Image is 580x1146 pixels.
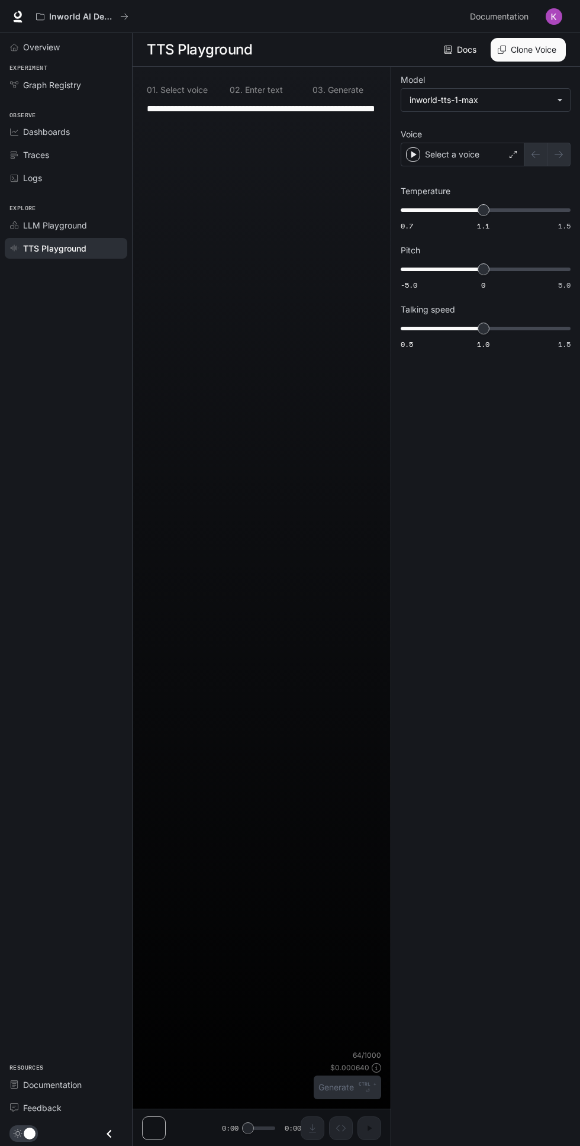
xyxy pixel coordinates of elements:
[5,215,127,236] a: LLM Playground
[312,86,326,94] p: 0 3 .
[558,221,571,231] span: 1.5
[401,280,417,290] span: -5.0
[481,280,485,290] span: 0
[558,339,571,349] span: 1.5
[96,1122,123,1146] button: Close drawer
[401,89,570,111] div: inworld-tts-1-max
[23,219,87,231] span: LLM Playground
[401,221,413,231] span: 0.7
[23,149,49,161] span: Traces
[5,37,127,57] a: Overview
[401,130,422,139] p: Voice
[470,9,529,24] span: Documentation
[5,238,127,259] a: TTS Playground
[158,86,208,94] p: Select voice
[401,246,420,255] p: Pitch
[401,187,450,195] p: Temperature
[147,86,158,94] p: 0 1 .
[477,339,489,349] span: 1.0
[5,121,127,142] a: Dashboards
[31,5,134,28] button: All workspaces
[23,41,60,53] span: Overview
[243,86,283,94] p: Enter text
[542,5,566,28] button: User avatar
[401,339,413,349] span: 0.5
[5,1097,127,1118] a: Feedback
[49,12,115,22] p: Inworld AI Demos
[23,172,42,184] span: Logs
[23,242,86,255] span: TTS Playground
[24,1126,36,1139] span: Dark mode toggle
[5,1074,127,1095] a: Documentation
[230,86,243,94] p: 0 2 .
[442,38,481,62] a: Docs
[477,221,489,231] span: 1.1
[425,149,479,160] p: Select a voice
[147,38,252,62] h1: TTS Playground
[353,1050,381,1060] p: 64 / 1000
[23,79,81,91] span: Graph Registry
[546,8,562,25] img: User avatar
[401,76,425,84] p: Model
[5,144,127,165] a: Traces
[326,86,363,94] p: Generate
[410,94,551,106] div: inworld-tts-1-max
[401,305,455,314] p: Talking speed
[23,1102,62,1114] span: Feedback
[5,168,127,188] a: Logs
[558,280,571,290] span: 5.0
[23,1079,82,1091] span: Documentation
[491,38,566,62] button: Clone Voice
[330,1063,369,1073] p: $ 0.000640
[5,75,127,95] a: Graph Registry
[23,125,70,138] span: Dashboards
[465,5,537,28] a: Documentation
